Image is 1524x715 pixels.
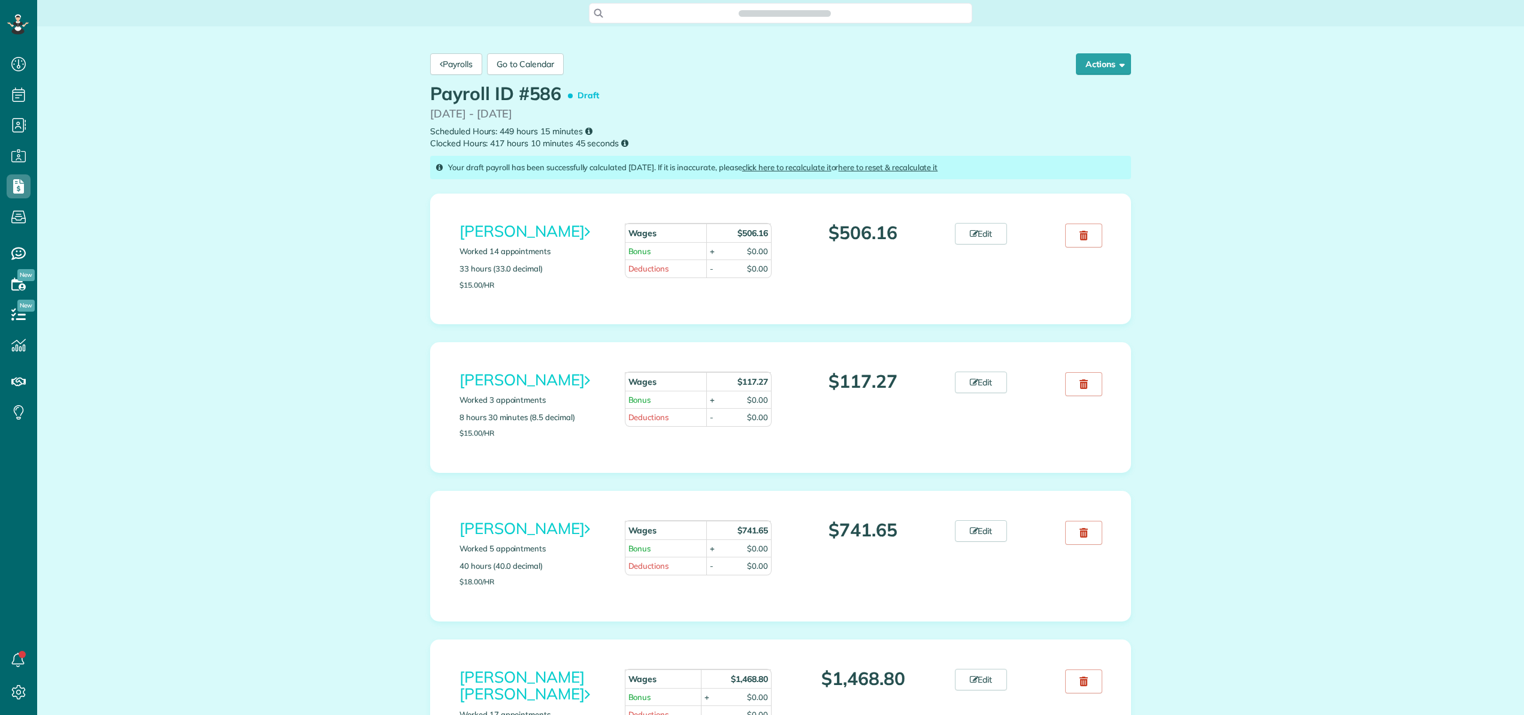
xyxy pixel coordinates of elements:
p: Worked 14 appointments [459,246,607,257]
div: $0.00 [747,560,768,572]
span: New [17,300,35,312]
strong: $741.65 [737,525,768,536]
strong: Wages [628,674,657,684]
a: here to reset & recalculate it [838,162,938,172]
div: - [710,263,713,274]
td: Bonus [625,539,707,557]
a: [PERSON_NAME] [459,370,589,390]
div: + [710,394,715,406]
p: $1,468.80 [790,669,937,689]
a: Edit [955,669,1008,690]
a: Edit [955,520,1008,542]
p: $741.65 [790,520,937,540]
span: Search ZenMaid… [751,7,818,19]
p: $506.16 [790,223,937,243]
p: $18.00/hr [459,578,607,586]
strong: Wages [628,525,657,536]
strong: $1,468.80 [731,674,768,684]
div: $0.00 [747,263,768,274]
small: Scheduled Hours: 449 hours 15 minutes Clocked Hours: 417 hours 10 minutes 45 seconds [430,125,1131,150]
a: [PERSON_NAME] [459,518,589,538]
p: [DATE] - [DATE] [430,106,1131,122]
p: $15.00/hr [459,281,607,289]
td: Bonus [625,242,707,260]
div: $0.00 [747,692,768,703]
a: Edit [955,372,1008,393]
div: $0.00 [747,394,768,406]
div: + [704,692,709,703]
div: $0.00 [747,412,768,423]
p: 40 hours (40.0 decimal) [459,560,607,572]
p: Worked 5 appointments [459,543,607,554]
strong: $506.16 [737,228,768,239]
a: [PERSON_NAME] [PERSON_NAME] [459,667,589,704]
button: Actions [1076,53,1131,75]
a: [PERSON_NAME] [459,221,589,241]
div: $0.00 [747,543,768,554]
div: + [710,543,715,554]
a: click here to recalculate it [742,162,831,172]
span: New [17,269,35,281]
p: Worked 3 appointments [459,394,607,406]
p: $15.00/hr [459,429,607,437]
td: Deductions [625,557,707,575]
div: $0.00 [747,246,768,257]
div: Your draft payroll has been successfully calculated [DATE]. If it is inaccurate, please or [430,156,1131,179]
td: Bonus [625,688,701,706]
p: 8 hours 30 minutes (8.5 decimal) [459,412,607,423]
span: Draft [570,85,604,106]
strong: Wages [628,376,657,387]
td: Bonus [625,391,707,409]
div: - [710,560,713,572]
p: 33 hours (33.0 decimal) [459,263,607,274]
div: - [710,412,713,423]
strong: $117.27 [737,376,768,387]
td: Deductions [625,408,707,426]
strong: Wages [628,228,657,239]
h1: Payroll ID #586 [430,84,604,106]
td: Deductions [625,260,707,277]
p: $117.27 [790,372,937,391]
div: + [710,246,715,257]
a: Edit [955,223,1008,245]
a: Payrolls [430,53,482,75]
a: Go to Calendar [487,53,564,75]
